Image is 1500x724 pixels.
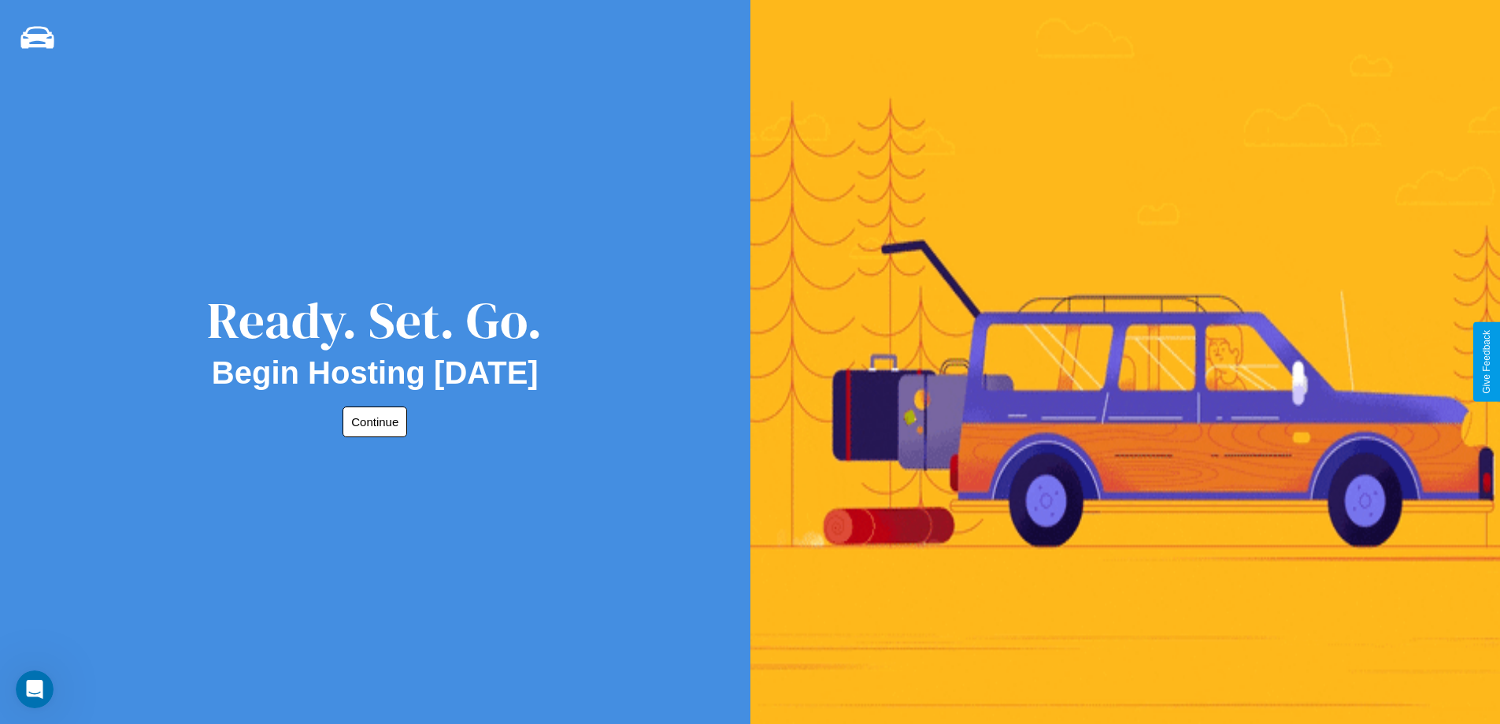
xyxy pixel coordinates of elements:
h2: Begin Hosting [DATE] [212,355,539,391]
div: Give Feedback [1481,330,1492,394]
button: Continue [343,407,407,437]
iframe: Intercom live chat [16,670,54,708]
div: Ready. Set. Go. [207,285,543,355]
